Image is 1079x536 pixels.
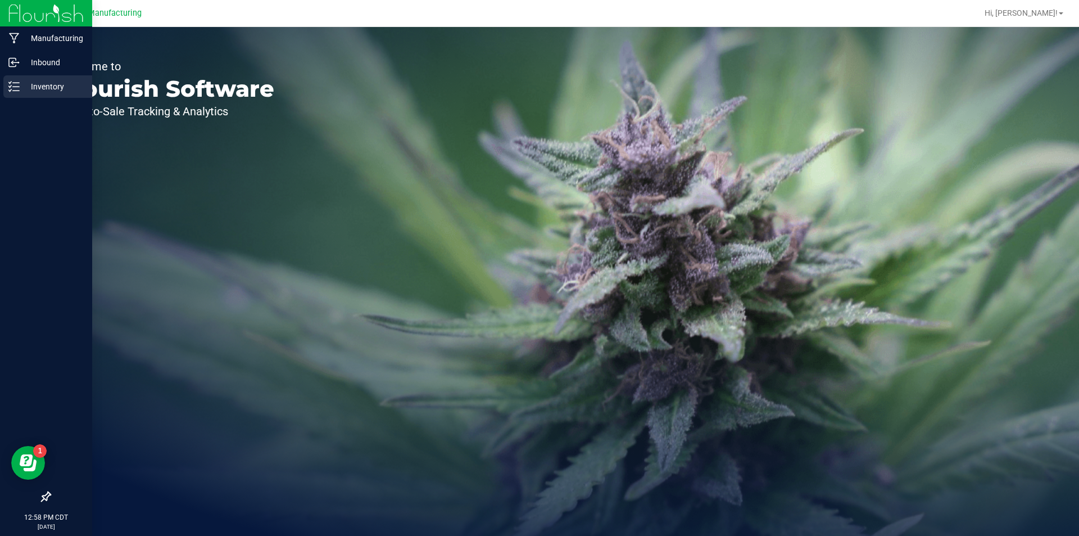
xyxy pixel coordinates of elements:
span: Hi, [PERSON_NAME]! [985,8,1058,17]
p: Inventory [20,80,87,93]
p: Welcome to [61,61,274,72]
p: Manufacturing [20,31,87,45]
p: Flourish Software [61,78,274,100]
span: Manufacturing [88,8,142,18]
p: Seed-to-Sale Tracking & Analytics [61,106,274,117]
inline-svg: Inventory [8,81,20,92]
p: Inbound [20,56,87,69]
iframe: Resource center unread badge [33,444,47,458]
iframe: Resource center [11,446,45,480]
p: [DATE] [5,523,87,531]
inline-svg: Manufacturing [8,33,20,44]
inline-svg: Inbound [8,57,20,68]
p: 12:58 PM CDT [5,512,87,523]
